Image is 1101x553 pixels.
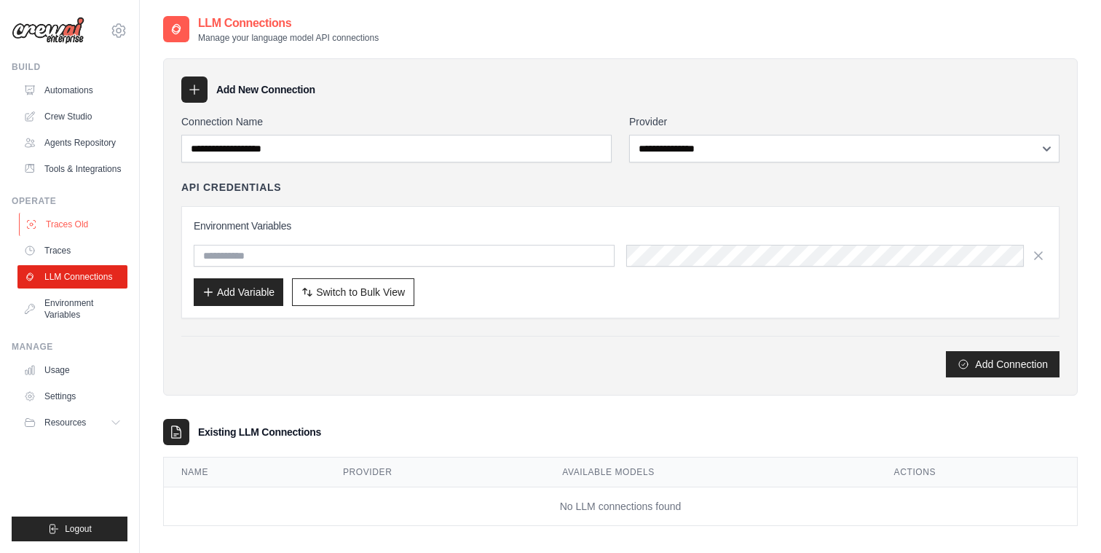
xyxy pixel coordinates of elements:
[198,425,321,439] h3: Existing LLM Connections
[12,17,84,44] img: Logo
[545,458,876,487] th: Available Models
[325,458,545,487] th: Provider
[17,358,127,382] a: Usage
[164,487,1077,526] td: No LLM connections found
[194,219,1047,233] h3: Environment Variables
[65,523,92,535] span: Logout
[877,458,1077,487] th: Actions
[181,180,281,195] h4: API Credentials
[17,265,127,289] a: LLM Connections
[12,341,127,353] div: Manage
[12,61,127,73] div: Build
[629,114,1059,129] label: Provider
[17,239,127,262] a: Traces
[292,278,414,306] button: Switch to Bulk View
[946,351,1059,377] button: Add Connection
[216,82,315,97] h3: Add New Connection
[316,285,405,299] span: Switch to Bulk View
[181,114,612,129] label: Connection Name
[17,157,127,181] a: Tools & Integrations
[198,32,379,44] p: Manage your language model API connections
[164,458,325,487] th: Name
[12,517,127,541] button: Logout
[17,79,127,102] a: Automations
[17,385,127,408] a: Settings
[17,131,127,154] a: Agents Repository
[17,411,127,434] button: Resources
[12,195,127,207] div: Operate
[17,105,127,128] a: Crew Studio
[198,15,379,32] h2: LLM Connections
[19,213,129,236] a: Traces Old
[17,291,127,326] a: Environment Variables
[44,417,86,428] span: Resources
[194,278,283,306] button: Add Variable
